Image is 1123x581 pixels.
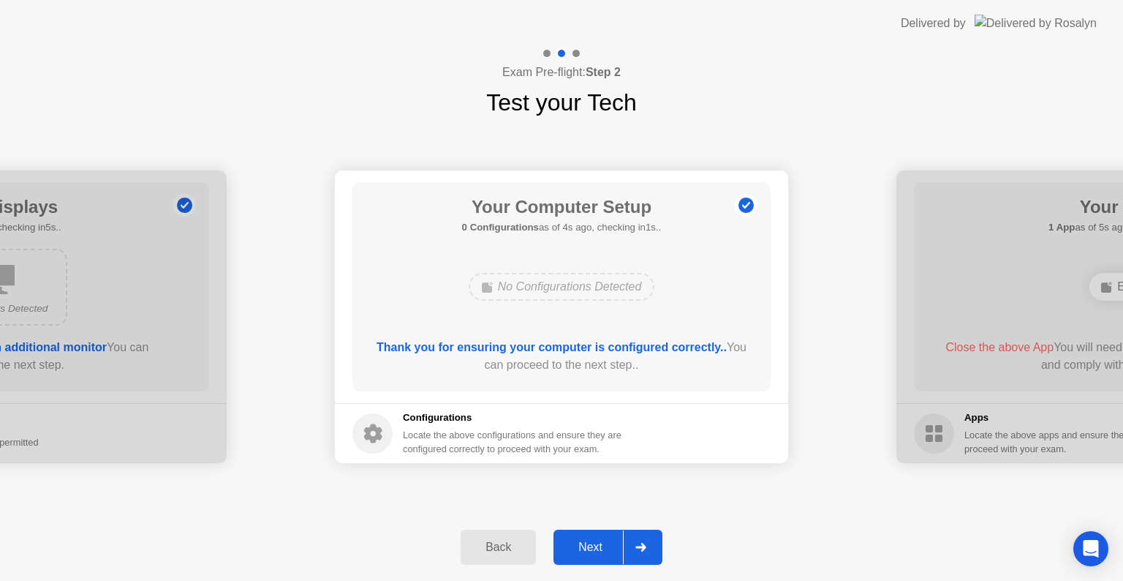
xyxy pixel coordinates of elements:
div: Open Intercom Messenger [1073,531,1108,566]
div: Next [558,541,623,554]
div: Locate the above configurations and ensure they are configured correctly to proceed with your exam. [403,428,624,456]
button: Back [461,530,536,565]
b: 0 Configurations [462,222,539,233]
div: You can proceed to the next step.. [374,339,750,374]
button: Next [553,530,662,565]
h5: Configurations [403,411,624,425]
b: Thank you for ensuring your computer is configured correctly.. [377,341,727,353]
div: Delivered by [901,15,966,32]
h1: Test your Tech [486,85,637,120]
h5: as of 4s ago, checking in1s.. [462,220,662,235]
div: Back [465,541,532,554]
h4: Exam Pre-flight: [502,64,621,81]
img: Delivered by Rosalyn [975,15,1097,31]
h1: Your Computer Setup [462,194,662,220]
div: No Configurations Detected [469,273,655,301]
b: Step 2 [586,66,621,78]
